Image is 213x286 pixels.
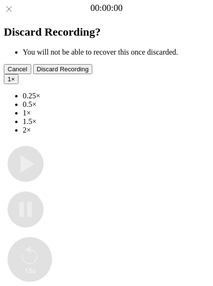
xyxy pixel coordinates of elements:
li: 1.5× [23,117,209,126]
a: 00:00:00 [90,3,123,13]
li: 0.5× [23,100,209,109]
button: 1× [4,74,18,84]
li: 2× [23,126,209,134]
li: 0.25× [23,92,209,100]
button: Discard Recording [33,64,93,74]
span: 1 [8,76,11,83]
h2: Discard Recording? [4,26,209,38]
li: 1× [23,109,209,117]
button: Cancel [4,64,31,74]
li: You will not be able to recover this once discarded. [23,48,209,57]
